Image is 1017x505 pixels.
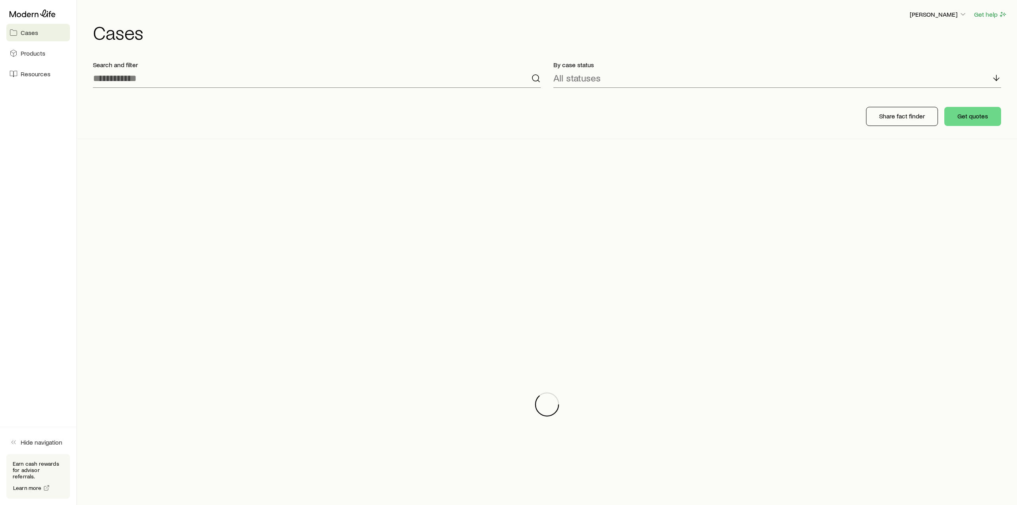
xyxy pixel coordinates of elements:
[21,438,62,446] span: Hide navigation
[93,61,541,69] p: Search and filter
[879,112,925,120] p: Share fact finder
[553,61,1001,69] p: By case status
[13,460,64,480] p: Earn cash rewards for advisor referrals.
[6,433,70,451] button: Hide navigation
[6,24,70,41] a: Cases
[21,70,50,78] span: Resources
[866,107,938,126] button: Share fact finder
[6,45,70,62] a: Products
[944,107,1001,126] button: Get quotes
[21,49,45,57] span: Products
[13,485,42,491] span: Learn more
[6,65,70,83] a: Resources
[6,454,70,499] div: Earn cash rewards for advisor referrals.Learn more
[21,29,38,37] span: Cases
[553,72,601,83] p: All statuses
[974,10,1007,19] button: Get help
[93,23,1007,42] h1: Cases
[909,10,967,19] button: [PERSON_NAME]
[910,10,967,18] p: [PERSON_NAME]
